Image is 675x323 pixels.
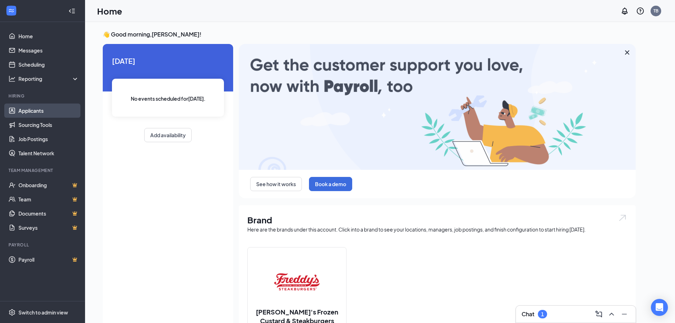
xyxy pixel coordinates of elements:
[636,7,645,15] svg: QuestionInfo
[18,178,79,192] a: OnboardingCrown
[541,311,544,317] div: 1
[607,310,616,318] svg: ChevronUp
[18,104,79,118] a: Applicants
[131,95,206,102] span: No events scheduled for [DATE] .
[653,8,658,14] div: TB
[9,167,78,173] div: Team Management
[18,252,79,267] a: PayrollCrown
[18,132,79,146] a: Job Postings
[9,242,78,248] div: Payroll
[18,118,79,132] a: Sourcing Tools
[9,93,78,99] div: Hiring
[18,221,79,235] a: SurveysCrown
[309,177,352,191] button: Book a demo
[18,206,79,221] a: DocumentsCrown
[618,214,627,222] img: open.6027fd2a22e1237b5b06.svg
[18,43,79,57] a: Messages
[97,5,122,17] h1: Home
[18,75,79,82] div: Reporting
[239,44,636,170] img: payroll-large.gif
[9,309,16,316] svg: Settings
[247,226,627,233] div: Here are the brands under this account. Click into a brand to see your locations, managers, job p...
[606,308,617,320] button: ChevronUp
[651,299,668,316] div: Open Intercom Messenger
[247,214,627,226] h1: Brand
[593,308,604,320] button: ComposeMessage
[623,48,631,57] svg: Cross
[8,7,15,14] svg: WorkstreamLogo
[250,177,302,191] button: See how it works
[68,7,75,15] svg: Collapse
[274,259,320,305] img: Freddy's Frozen Custard & Steakburgers
[9,75,16,82] svg: Analysis
[619,308,630,320] button: Minimize
[18,146,79,160] a: Talent Network
[18,57,79,72] a: Scheduling
[18,192,79,206] a: TeamCrown
[620,310,629,318] svg: Minimize
[18,29,79,43] a: Home
[103,30,636,38] h3: 👋 Good morning, [PERSON_NAME] !
[595,310,603,318] svg: ComposeMessage
[620,7,629,15] svg: Notifications
[112,55,224,66] span: [DATE]
[18,309,68,316] div: Switch to admin view
[144,128,192,142] button: Add availability
[522,310,534,318] h3: Chat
